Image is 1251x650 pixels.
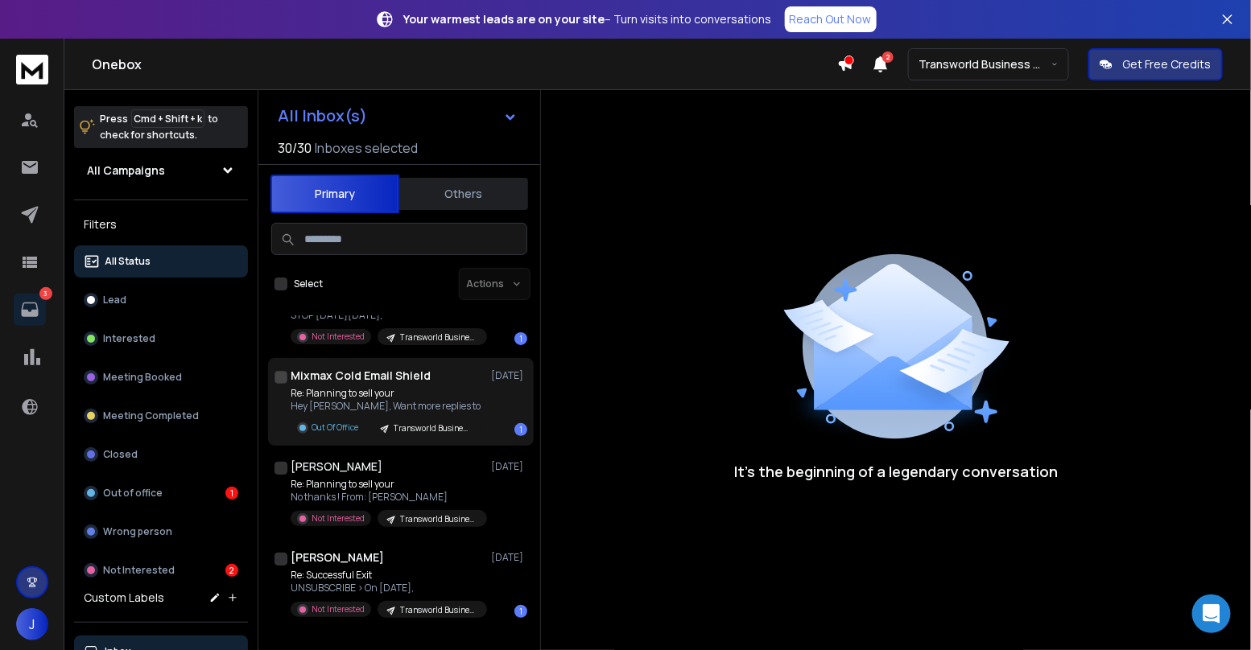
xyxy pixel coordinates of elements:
p: Lead [103,294,126,306]
button: Primary [270,175,399,213]
p: No thanks ! From: [PERSON_NAME] [291,491,484,504]
a: 3 [14,294,46,326]
button: Not Interested2 [74,554,248,586]
button: All Inbox(s) [265,100,531,132]
button: Out of office1 [74,477,248,509]
p: Transworld Business Advisors | [GEOGRAPHIC_DATA] [400,604,477,616]
p: Out Of Office [312,422,358,434]
h3: Custom Labels [84,590,164,606]
p: UNSUBSCRIBE > On [DATE], [291,582,484,594]
div: 1 [225,487,238,500]
div: Open Intercom Messenger [1192,594,1231,633]
span: 2 [882,51,894,63]
p: Out of office [103,487,163,500]
h1: All Inbox(s) [278,108,367,124]
p: Transworld Business Advisors | [GEOGRAPHIC_DATA] [400,331,477,344]
button: All Campaigns [74,154,248,187]
button: All Status [74,245,248,278]
p: Press to check for shortcuts. [100,111,218,143]
strong: Your warmest leads are on your site [404,11,605,27]
button: Lead [74,284,248,316]
p: Transworld Business Advisors | [GEOGRAPHIC_DATA] [394,422,471,434]
p: Meeting Booked [103,371,182,384]
h1: All Campaigns [87,162,165,179]
div: 1 [514,605,527,618]
h1: [PERSON_NAME] [291,549,384,566]
button: Meeting Completed [74,400,248,432]
p: Reach Out Now [790,11,872,27]
div: 1 [514,423,527,436]
p: Re: Successful Exit [291,569,484,582]
p: Not Interested [312,331,365,343]
p: Closed [103,448,138,461]
button: Closed [74,438,248,471]
span: 30 / 30 [278,138,312,158]
p: [DATE] [491,369,527,382]
p: [DATE] [491,460,527,473]
p: Transworld Business Advisors of [GEOGRAPHIC_DATA] [919,56,1051,72]
button: Meeting Booked [74,361,248,393]
h1: [PERSON_NAME] [291,459,382,475]
button: J [16,608,48,640]
p: Transworld Business Advisors | [GEOGRAPHIC_DATA] [400,513,477,525]
p: Hey [PERSON_NAME], Want more replies to [291,400,481,413]
img: logo [16,55,48,84]
p: Get Free Credits [1122,56,1212,72]
a: Reach Out Now [785,6,877,32]
p: Re: Planning to sell your [291,387,481,400]
p: – Turn visits into conversations [404,11,772,27]
p: Not Interested [103,564,175,577]
h3: Filters [74,213,248,236]
h3: Inboxes selected [315,138,418,158]
button: Get Free Credits [1088,48,1223,80]
p: Re: Planning to sell your [291,478,484,491]
div: 2 [225,564,238,577]
p: Not Interested [312,603,365,615]
button: Wrong person [74,516,248,548]
p: 3 [39,287,52,300]
p: Not Interested [312,512,365,525]
label: Select [294,278,323,290]
p: Wrong person [103,525,172,538]
p: [DATE] [491,551,527,564]
p: All Status [105,255,151,268]
h1: Onebox [92,55,837,74]
div: 1 [514,332,527,345]
span: Cmd + Shift + k [131,109,204,128]
h1: Mixmax Cold Email Shield [291,368,431,384]
p: Meeting Completed [103,409,199,422]
p: Interested [103,332,155,345]
button: Interested [74,323,248,355]
button: Others [399,176,528,212]
p: It’s the beginning of a legendary conversation [734,460,1058,483]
